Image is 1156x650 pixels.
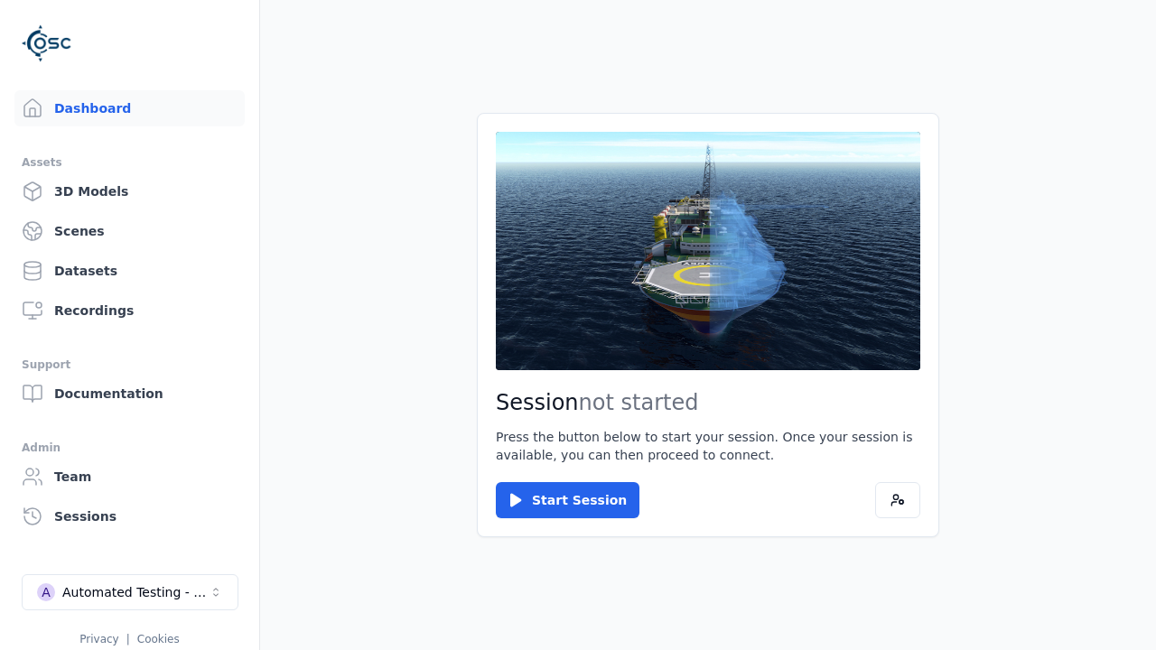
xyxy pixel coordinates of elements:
div: A [37,583,55,601]
button: Select a workspace [22,574,238,610]
a: Dashboard [14,90,245,126]
p: Press the button below to start your session. Once your session is available, you can then procee... [496,428,920,464]
a: Privacy [79,633,118,645]
a: Cookies [137,633,180,645]
div: Admin [22,437,238,459]
img: Logo [22,18,72,69]
span: | [126,633,130,645]
a: 3D Models [14,173,245,209]
div: Assets [22,152,238,173]
div: Automated Testing - Playwright [62,583,209,601]
a: Recordings [14,292,245,329]
h2: Session [496,388,920,417]
a: Datasets [14,253,245,289]
a: Scenes [14,213,245,249]
span: not started [579,390,699,415]
button: Start Session [496,482,639,518]
div: Support [22,354,238,376]
a: Sessions [14,498,245,534]
a: Documentation [14,376,245,412]
a: Team [14,459,245,495]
